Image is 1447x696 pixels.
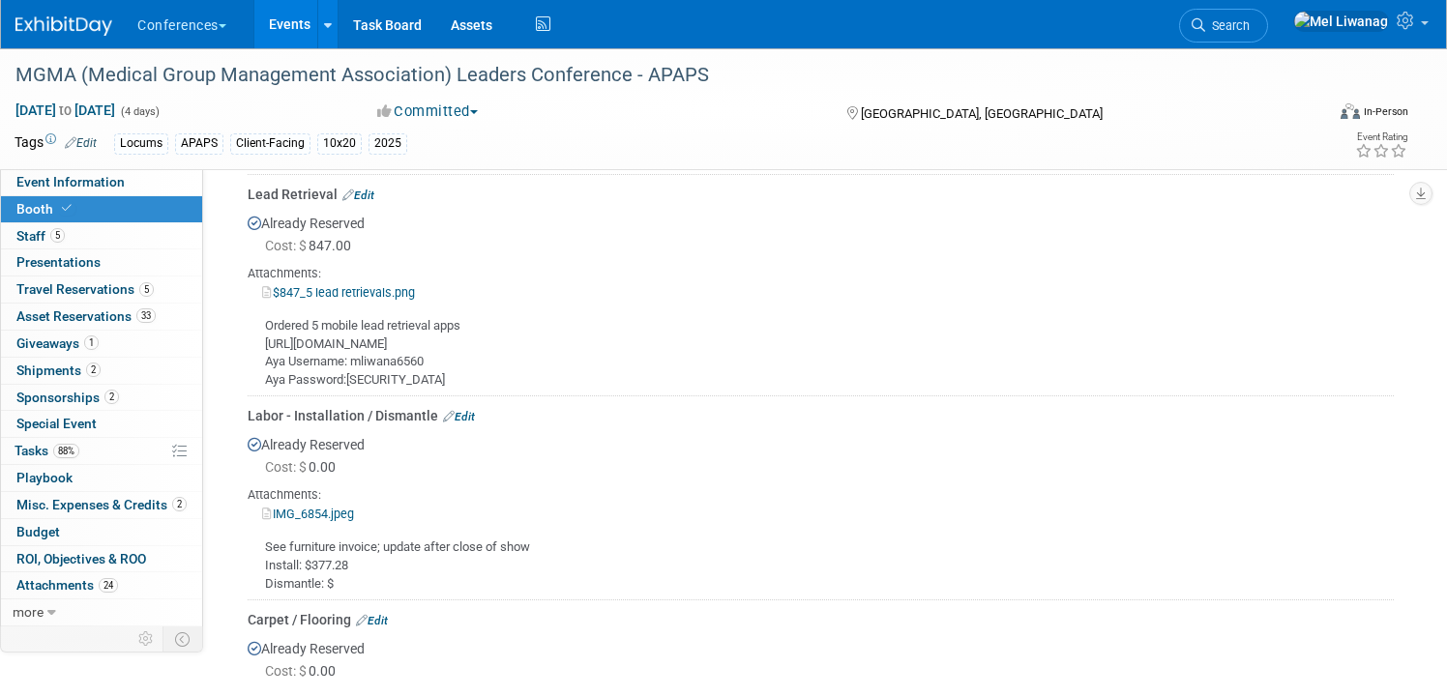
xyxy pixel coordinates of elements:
[139,282,154,297] span: 5
[84,335,99,350] span: 1
[265,663,343,679] span: 0.00
[16,308,156,324] span: Asset Reservations
[16,281,154,297] span: Travel Reservations
[248,406,1394,425] div: Labor - Installation / Dismantle
[86,362,101,377] span: 2
[16,497,187,512] span: Misc. Expenses & Credits
[16,416,97,431] span: Special Event
[1355,132,1407,142] div: Event Rating
[1,385,202,411] a: Sponsorships2
[1341,103,1360,119] img: Format-Inperson.png
[1,519,202,545] a: Budget
[248,265,1394,282] div: Attachments:
[1,331,202,357] a: Giveaways1
[16,470,73,485] span: Playbook
[13,604,44,620] span: more
[15,132,97,155] td: Tags
[356,614,388,627] a: Edit
[248,204,1394,389] div: Already Reserved
[104,390,119,404] span: 2
[175,133,223,154] div: APAPS
[114,133,168,154] div: Locums
[1,411,202,437] a: Special Event
[1,465,202,491] a: Playbook
[1205,18,1250,33] span: Search
[1363,104,1408,119] div: In-Person
[265,459,309,475] span: Cost: $
[265,459,343,475] span: 0.00
[16,577,118,593] span: Attachments
[53,444,79,458] span: 88%
[1,358,202,384] a: Shipments2
[50,228,65,243] span: 5
[16,201,75,217] span: Booth
[1,572,202,598] a: Attachments24
[248,610,1394,629] div: Carpet / Flooring
[1,196,202,222] a: Booth
[9,58,1289,93] div: MGMA (Medical Group Management Association) Leaders Conference - APAPS
[16,362,101,378] span: Shipments
[1,546,202,572] a: ROI, Objectives & ROO
[16,551,146,566] span: ROI, Objectives & ROO
[1,169,202,195] a: Event Information
[15,16,112,36] img: ExhibitDay
[172,497,187,511] span: 2
[265,663,309,679] span: Cost: $
[369,133,407,154] div: 2025
[1,276,202,303] a: Travel Reservations5
[1,304,202,330] a: Asset Reservations33
[1,438,202,464] a: Tasks88%
[248,425,1394,593] div: Already Reserved
[443,410,475,423] a: Edit
[119,105,160,118] span: (4 days)
[1,599,202,625] a: more
[65,136,97,150] a: Edit
[16,254,101,270] span: Presentations
[16,174,125,189] span: Event Information
[1293,11,1389,32] img: Mel Liwanag
[99,578,118,593] span: 24
[342,188,374,202] a: Edit
[16,524,60,539] span: Budget
[56,102,74,118] span: to
[248,486,1394,504] div: Attachments:
[861,106,1103,121] span: [GEOGRAPHIC_DATA], [GEOGRAPHIC_DATA]
[317,133,362,154] div: 10x20
[248,302,1394,389] div: Ordered 5 mobile lead retrieval apps [URL][DOMAIN_NAME] Aya Username: mliwana6560 Aya Password:[S...
[1,492,202,518] a: Misc. Expenses & Credits2
[1179,9,1268,43] a: Search
[262,285,415,300] a: $847_5 lead retrievals.png
[16,390,119,405] span: Sponsorships
[136,308,156,323] span: 33
[1,223,202,249] a: Staff5
[370,101,486,122] button: Committed
[1200,101,1408,130] div: Event Format
[248,185,1394,204] div: Lead Retrieval
[1,249,202,275] a: Presentations
[62,203,72,214] i: Booth reservation complete
[248,523,1394,593] div: See furniture invoice; update after close of show Install: $377.28 Dismantle: $
[163,626,203,652] td: Toggle Event Tabs
[265,238,309,253] span: Cost: $
[265,238,359,253] span: 847.00
[16,335,99,351] span: Giveaways
[16,228,65,244] span: Staff
[230,133,310,154] div: Client-Facing
[15,443,79,458] span: Tasks
[130,626,163,652] td: Personalize Event Tab Strip
[262,507,354,521] a: IMG_6854.jpeg
[15,101,116,119] span: [DATE] [DATE]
